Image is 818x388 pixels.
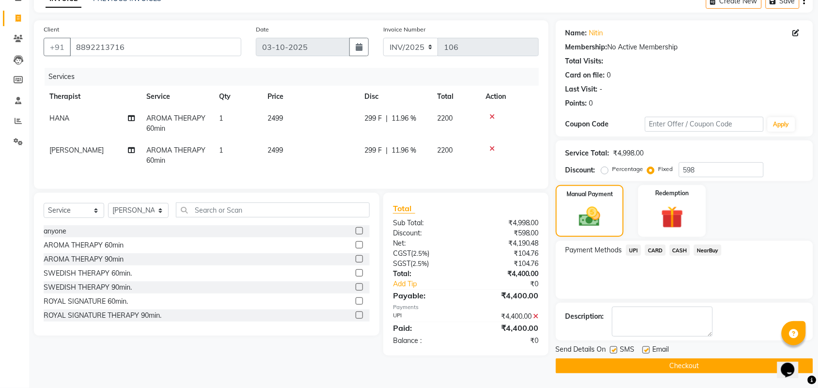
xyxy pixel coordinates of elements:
div: ₹104.76 [466,259,546,269]
label: Invoice Number [383,25,425,34]
div: ₹4,998.00 [613,148,644,158]
span: 299 F [364,113,382,124]
div: Discount: [566,165,596,175]
span: Email [653,344,669,357]
img: _gift.svg [654,203,691,231]
div: No Active Membership [566,42,803,52]
th: Total [431,86,480,108]
span: [PERSON_NAME] [49,146,104,155]
span: AROMA THERAPY 60min [146,114,205,133]
div: SWEDISH THERAPY 90min. [44,282,132,293]
span: 1 [219,114,223,123]
button: +91 [44,38,71,56]
div: SWEDISH THERAPY 60min. [44,268,132,279]
span: HANA [49,114,69,123]
span: Payment Methods [566,245,622,255]
div: ROYAL SIGNATURE THERAPY 90min. [44,310,161,321]
span: 2.5% [413,249,427,257]
a: Add Tip [386,279,479,289]
span: 11.96 % [392,113,416,124]
div: ₹0 [466,336,546,346]
span: | [386,145,388,155]
th: Price [262,86,359,108]
th: Service [141,86,213,108]
span: NearBuy [694,245,722,256]
div: AROMA THERAPY 60min [44,240,124,250]
div: AROMA THERAPY 90min [44,254,124,264]
div: ₹4,190.48 [466,238,546,248]
div: ₹598.00 [466,228,546,238]
input: Search by Name/Mobile/Email/Code [70,38,241,56]
div: Payable: [386,290,466,301]
span: CARD [645,245,666,256]
div: Last Visit: [566,84,598,94]
span: 11.96 % [392,145,416,155]
img: _cash.svg [572,204,607,229]
span: 2499 [267,146,283,155]
span: 299 F [364,145,382,155]
div: Card on file: [566,70,605,80]
div: Discount: [386,228,466,238]
div: Description: [566,311,604,322]
div: 0 [589,98,593,109]
div: ₹0 [479,279,546,289]
div: Points: [566,98,587,109]
span: 2200 [437,146,453,155]
button: Checkout [556,358,813,373]
div: ₹104.76 [466,248,546,259]
label: Date [256,25,269,34]
label: Redemption [656,189,689,198]
span: UPI [626,245,641,256]
label: Percentage [613,165,644,173]
span: Send Details On [556,344,606,357]
div: Services [45,68,546,86]
th: Disc [359,86,431,108]
div: Membership: [566,42,608,52]
input: Search or Scan [176,202,370,217]
div: Total Visits: [566,56,604,66]
div: Paid: [386,322,466,334]
th: Qty [213,86,262,108]
th: Therapist [44,86,141,108]
th: Action [480,86,539,108]
div: 0 [607,70,611,80]
div: ( ) [386,248,466,259]
div: ₹4,400.00 [466,269,546,279]
div: anyone [44,226,66,236]
div: ₹4,400.00 [466,311,546,322]
button: Apply [768,117,795,132]
div: ROYAL SIGNATURE 60min. [44,296,128,307]
div: Service Total: [566,148,610,158]
iframe: chat widget [777,349,808,378]
span: SMS [620,344,635,357]
span: 2499 [267,114,283,123]
div: Total: [386,269,466,279]
span: 2.5% [412,260,427,267]
div: Sub Total: [386,218,466,228]
span: Total [393,203,415,214]
div: Net: [386,238,466,248]
span: 2200 [437,114,453,123]
span: SGST [393,259,410,268]
div: Payments [393,303,539,311]
div: ( ) [386,259,466,269]
a: Nitin [589,28,603,38]
input: Enter Offer / Coupon Code [645,117,764,132]
div: UPI [386,311,466,322]
span: | [386,113,388,124]
div: Name: [566,28,587,38]
span: CGST [393,249,411,258]
div: Coupon Code [566,119,645,129]
label: Manual Payment [566,190,613,199]
div: Balance : [386,336,466,346]
span: 1 [219,146,223,155]
label: Fixed [659,165,673,173]
label: Client [44,25,59,34]
span: CASH [670,245,691,256]
div: ₹4,400.00 [466,290,546,301]
span: AROMA THERAPY 60min [146,146,205,165]
div: ₹4,998.00 [466,218,546,228]
div: ₹4,400.00 [466,322,546,334]
div: - [600,84,603,94]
